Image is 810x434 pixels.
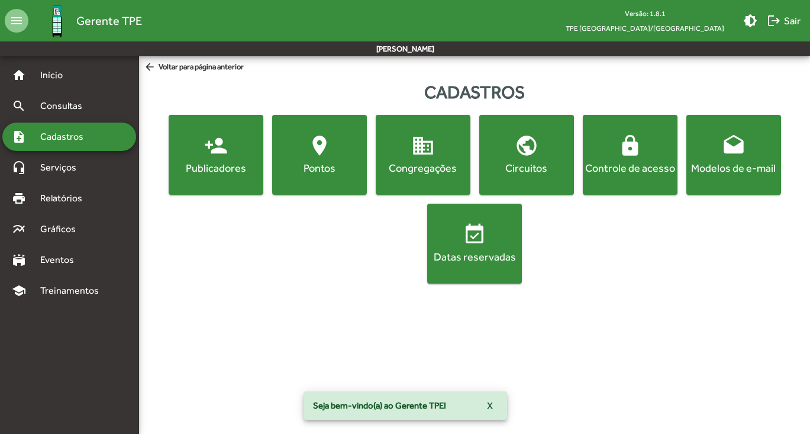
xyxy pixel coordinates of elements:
[171,160,261,175] div: Publicadores
[477,395,502,416] button: X
[308,134,331,157] mat-icon: location_on
[479,115,574,195] button: Circuitos
[487,395,493,416] span: X
[5,9,28,33] mat-icon: menu
[556,21,734,36] span: TPE [GEOGRAPHIC_DATA]/[GEOGRAPHIC_DATA]
[767,10,801,31] span: Sair
[482,160,572,175] div: Circuitos
[38,2,76,40] img: Logo
[12,191,26,205] mat-icon: print
[378,160,468,175] div: Congregações
[275,160,364,175] div: Pontos
[463,223,486,246] mat-icon: event_available
[583,115,677,195] button: Controle de acesso
[12,99,26,113] mat-icon: search
[12,130,26,144] mat-icon: note_add
[12,160,26,175] mat-icon: headset_mic
[28,2,142,40] a: Gerente TPE
[618,134,642,157] mat-icon: lock
[33,222,92,236] span: Gráficos
[686,115,781,195] button: Modelos de e-mail
[427,204,522,284] button: Datas reservadas
[33,160,92,175] span: Serviços
[12,68,26,82] mat-icon: home
[722,134,746,157] mat-icon: drafts
[585,160,675,175] div: Controle de acesso
[33,284,113,298] span: Treinamentos
[430,249,519,264] div: Datas reservadas
[689,160,779,175] div: Modelos de e-mail
[144,61,244,74] span: Voltar para página anterior
[33,253,90,267] span: Eventos
[169,115,263,195] button: Publicadores
[767,14,781,28] mat-icon: logout
[33,130,99,144] span: Cadastros
[376,115,470,195] button: Congregações
[76,11,142,30] span: Gerente TPE
[272,115,367,195] button: Pontos
[33,99,98,113] span: Consultas
[33,68,80,82] span: Início
[144,61,159,74] mat-icon: arrow_back
[12,222,26,236] mat-icon: multiline_chart
[743,14,757,28] mat-icon: brightness_medium
[33,191,98,205] span: Relatórios
[556,6,734,21] div: Versão: 1.8.1
[139,79,810,105] div: Cadastros
[204,134,228,157] mat-icon: person_add
[12,253,26,267] mat-icon: stadium
[515,134,538,157] mat-icon: public
[762,10,805,31] button: Sair
[411,134,435,157] mat-icon: domain
[12,284,26,298] mat-icon: school
[313,400,446,412] span: Seja bem-vindo(a) ao Gerente TPE!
